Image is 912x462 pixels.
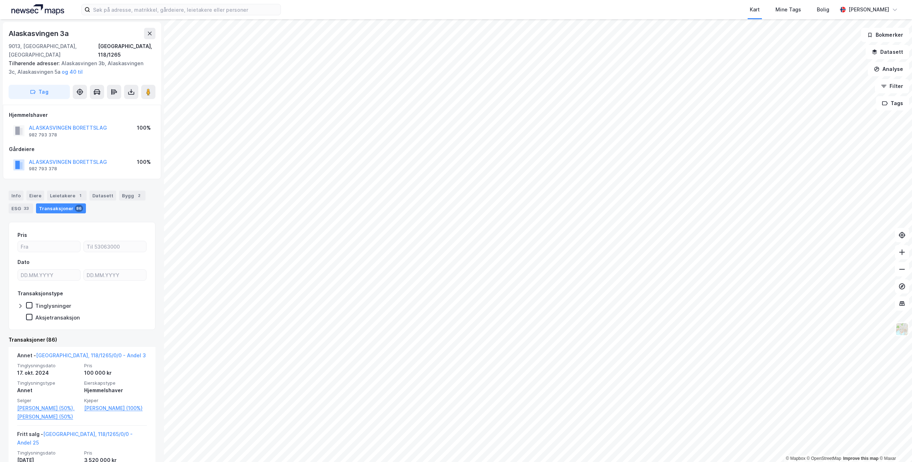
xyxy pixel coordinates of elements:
span: Pris [84,363,147,369]
span: Tinglysningsdato [17,363,80,369]
div: 1 [77,192,84,199]
div: 982 793 378 [29,132,57,138]
div: 2 [135,192,143,199]
input: Søk på adresse, matrikkel, gårdeiere, leietakere eller personer [90,4,281,15]
button: Tags [876,96,909,110]
div: Eiere [26,191,44,201]
div: Annet [17,386,80,395]
div: Fritt salg - [17,430,147,450]
span: Tinglysningstype [17,380,80,386]
div: Pris [17,231,27,239]
div: 100% [137,124,151,132]
div: Alaskasvingen 3b, Alaskasvingen 3c, Alaskasvingen 5a [9,59,150,76]
div: [PERSON_NAME] [849,5,889,14]
span: Tinglysningsdato [17,450,80,456]
button: Tag [9,85,70,99]
input: DD.MM.YYYY [84,270,146,280]
span: Eierskapstype [84,380,147,386]
span: Tilhørende adresser: [9,60,61,66]
div: Aksjetransaksjon [35,314,80,321]
a: [PERSON_NAME] (100%) [84,404,147,412]
input: Til 53063000 [84,241,146,252]
div: Alaskasvingen 3a [9,28,70,39]
div: Gårdeiere [9,145,155,154]
div: Hjemmelshaver [9,111,155,119]
div: Transaksjonstype [17,289,63,298]
a: Mapbox [786,456,805,461]
span: Pris [84,450,147,456]
div: Kart [750,5,760,14]
input: DD.MM.YYYY [18,270,80,280]
a: [PERSON_NAME] (50%) [17,412,80,421]
div: 982 793 378 [29,166,57,172]
a: [GEOGRAPHIC_DATA], 118/1265/0/0 - Andel 25 [17,431,133,446]
div: Dato [17,258,30,266]
div: 17. okt. 2024 [17,369,80,377]
a: OpenStreetMap [807,456,841,461]
div: Bygg [119,191,145,201]
button: Filter [875,79,909,93]
span: Kjøper [84,398,147,404]
span: Selger [17,398,80,404]
div: ESG [9,203,33,213]
div: Tinglysninger [35,302,71,309]
div: Leietakere [47,191,87,201]
button: Bokmerker [861,28,909,42]
div: Mine Tags [775,5,801,14]
div: [GEOGRAPHIC_DATA], 118/1265 [98,42,155,59]
div: Transaksjoner (86) [9,336,155,344]
div: 100% [137,158,151,166]
div: 86 [75,205,83,212]
div: Hjemmelshaver [84,386,147,395]
div: Info [9,191,24,201]
div: 9013, [GEOGRAPHIC_DATA], [GEOGRAPHIC_DATA] [9,42,98,59]
div: Datasett [89,191,116,201]
iframe: Chat Widget [876,428,912,462]
div: Annet - [17,351,146,363]
div: 33 [22,205,30,212]
div: Bolig [817,5,829,14]
div: Kontrollprogram for chat [876,428,912,462]
input: Fra [18,241,80,252]
div: Transaksjoner [36,203,86,213]
button: Datasett [866,45,909,59]
img: Z [895,322,909,336]
a: [PERSON_NAME] (50%), [17,404,80,412]
div: 100 000 kr [84,369,147,377]
a: [GEOGRAPHIC_DATA], 118/1265/0/0 - Andel 3 [36,352,146,358]
a: Improve this map [843,456,878,461]
img: logo.a4113a55bc3d86da70a041830d287a7e.svg [11,4,64,15]
button: Analyse [868,62,909,76]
